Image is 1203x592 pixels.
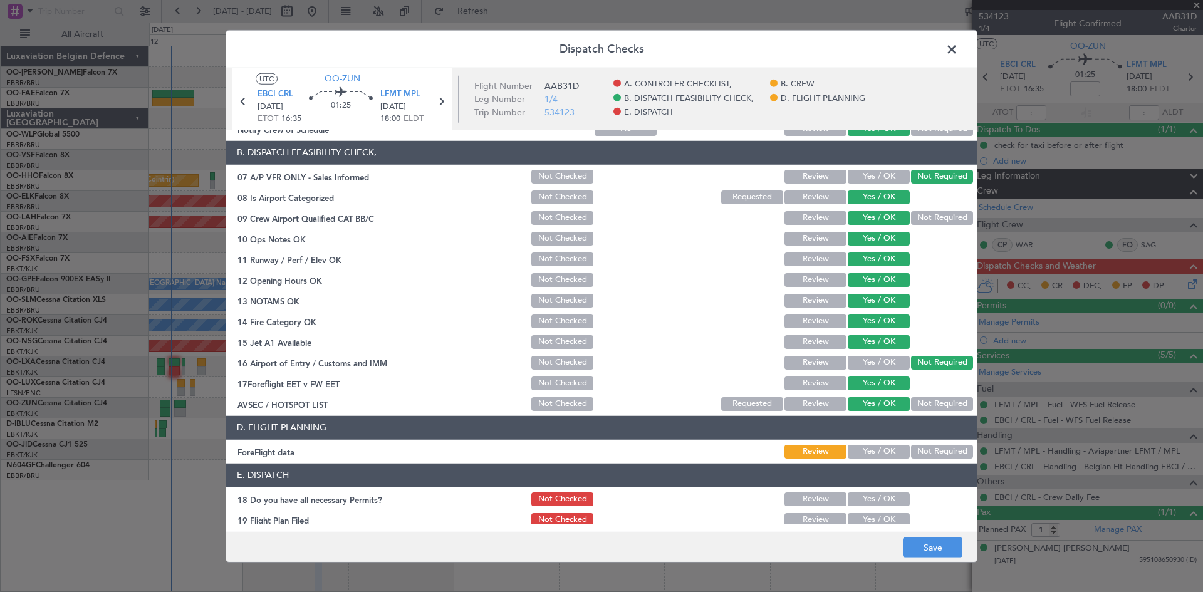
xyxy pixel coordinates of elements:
button: Not Required [911,397,973,411]
button: Not Required [911,170,973,184]
button: Not Required [911,211,973,225]
header: Dispatch Checks [226,30,977,68]
button: Not Required [911,356,973,370]
button: Not Required [911,445,973,459]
